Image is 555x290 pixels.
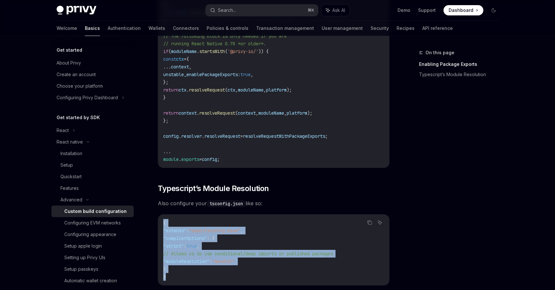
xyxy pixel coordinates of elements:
span: . [179,133,181,139]
a: Features [51,182,134,194]
span: , [264,87,266,93]
span: config [163,133,179,139]
span: config [202,156,217,162]
div: React native [57,138,83,146]
span: , [240,228,243,233]
span: resolveRequest [189,87,225,93]
span: resolveRequest [199,110,235,116]
div: Installation [60,150,82,157]
span: } [163,95,166,101]
a: Setting up Privy UIs [51,252,134,263]
span: ); [307,110,312,116]
span: : [184,243,186,249]
span: platform [266,87,287,93]
a: Configuring appearance [51,229,134,240]
div: React [57,127,69,134]
div: Configuring EVM networks [64,219,121,227]
span: "strict" [163,243,184,249]
div: Advanced [60,196,82,204]
span: ctx [176,56,184,62]
span: moduleName [238,87,264,93]
a: Configuring EVM networks [51,217,134,229]
a: About Privy [51,57,134,69]
span: ; [325,133,328,139]
span: : [210,259,212,264]
span: ( [168,48,171,54]
a: Choose your platform [51,80,134,92]
span: { [163,220,166,226]
span: = [199,156,202,162]
div: Setup apple login [64,242,102,250]
span: // running React Native 0.78 *or older*. [163,41,266,47]
h5: Get started [57,46,82,54]
span: return [163,110,179,116]
span: true [240,72,251,77]
span: ... [163,64,171,70]
span: }; [163,118,168,124]
span: "expo/tsconfig.base" [189,228,240,233]
span: context [171,64,189,70]
span: . [179,156,181,162]
span: "Bundler" [212,259,235,264]
span: Dashboard [449,7,473,13]
span: On this page [425,49,454,57]
button: Search...⌘K [206,4,318,16]
span: . [186,87,189,93]
span: resolveRequest [204,133,240,139]
a: Setup apple login [51,240,134,252]
span: ( [225,87,228,93]
span: . [197,48,199,54]
span: ... [163,149,171,154]
span: ; [217,156,220,162]
span: , [251,72,253,77]
span: Typescript’s Module Resolution [158,183,269,194]
span: const [163,56,176,62]
span: startsWith [199,48,225,54]
a: Setup [51,159,134,171]
span: context [179,110,197,116]
span: '@privy-io/' [228,48,258,54]
span: // Allows us to use conditional/deep imports on published packages [163,251,333,257]
code: tsconfig.json [207,200,246,207]
a: Support [418,7,436,13]
span: module [163,156,179,162]
span: if [163,48,168,54]
a: Installation [51,148,134,159]
a: Enabling Package Exports [419,59,504,69]
a: Demo [398,7,410,13]
span: moduleName [258,110,284,116]
a: API reference [422,21,453,36]
div: Setup passkeys [64,265,98,273]
span: = [240,133,243,139]
span: ⌘ K [308,8,314,13]
span: return [163,87,179,93]
span: ( [235,110,238,116]
div: Setup [60,161,73,169]
div: Search... [218,6,236,14]
span: } [163,266,166,272]
span: : { [207,235,215,241]
span: ctx [228,87,235,93]
span: , [256,110,258,116]
span: true [186,243,197,249]
span: Also configure your like so: [158,199,389,208]
a: Welcome [57,21,77,36]
a: User management [322,21,363,36]
a: Wallets [148,21,165,36]
a: Automatic wallet creation [51,275,134,286]
span: . [202,133,204,139]
a: Recipes [397,21,415,36]
span: "moduleResolution" [163,259,210,264]
a: Dashboard [443,5,483,15]
span: resolver [181,133,202,139]
span: , [235,87,238,93]
span: exports [181,156,199,162]
span: platform [287,110,307,116]
div: Features [60,184,79,192]
button: Ask AI [376,218,384,227]
span: = [184,56,186,62]
a: Basics [85,21,100,36]
button: Copy the contents from the code block [365,218,374,227]
div: Quickstart [60,173,82,180]
span: resolveRequestWithPackageExports [243,133,325,139]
